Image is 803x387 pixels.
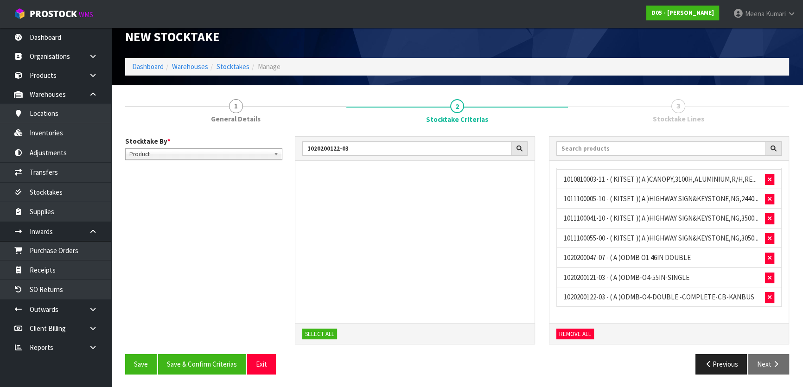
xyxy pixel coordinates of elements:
span: 1020200122-03 - ( A )ODMB-O4-DOUBLE -COMPLETE-CB-KANBUS [564,292,754,301]
span: ProStock [30,8,77,20]
button: REMOVE ALL [556,329,594,340]
span: Manage [258,62,280,71]
button: Save & Confirm Criterias [158,354,246,374]
small: WMS [79,10,93,19]
label: Stocktake By [125,136,171,146]
span: General Details [211,114,261,124]
span: 1 [229,99,243,113]
span: Stocktake Criterias [426,114,488,124]
span: 1011100055-00 - ( KITSET )( A )HIGHWAY SIGN&KEYSTONE,NG,3050... [564,234,758,242]
a: Stocktakes [217,62,249,71]
span: 1010810003-11 - ( KITSET )( A )CANOPY,3100H,ALUMINIUM,R/H,RE... [564,175,757,184]
button: SELECT ALL [302,329,337,340]
span: Meena [745,9,765,18]
span: 1020200047-07 - ( A )ODMB O1 46IN DOUBLE [564,253,691,262]
button: Next [748,354,789,374]
strong: D05 - [PERSON_NAME] [651,9,714,17]
span: 1020200121-03 - ( A )ODMB-O4-55IN-SINGLE [564,273,689,282]
span: New Stocktake [125,29,220,45]
span: 1011100041-10 - ( KITSET )( A )HIGHWAY SIGN&KEYSTONE,NG,3500... [564,214,758,222]
a: Dashboard [132,62,164,71]
button: Previous [695,354,747,374]
span: Stocktake Criterias [125,129,789,381]
span: 1011100005-10 - ( KITSET )( A )HIGHWAY SIGN&KEYSTONE,NG,2440... [564,194,758,203]
input: Search products [556,141,766,156]
span: 3 [671,99,685,113]
span: Kumari [766,9,786,18]
button: Save [125,354,157,374]
span: Product [129,149,270,160]
img: cube-alt.png [14,8,25,19]
span: Stocktake Lines [653,114,704,124]
span: 2 [450,99,464,113]
button: Exit [247,354,276,374]
a: D05 - [PERSON_NAME] [646,6,719,20]
a: Warehouses [172,62,208,71]
input: Search products [302,141,512,156]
